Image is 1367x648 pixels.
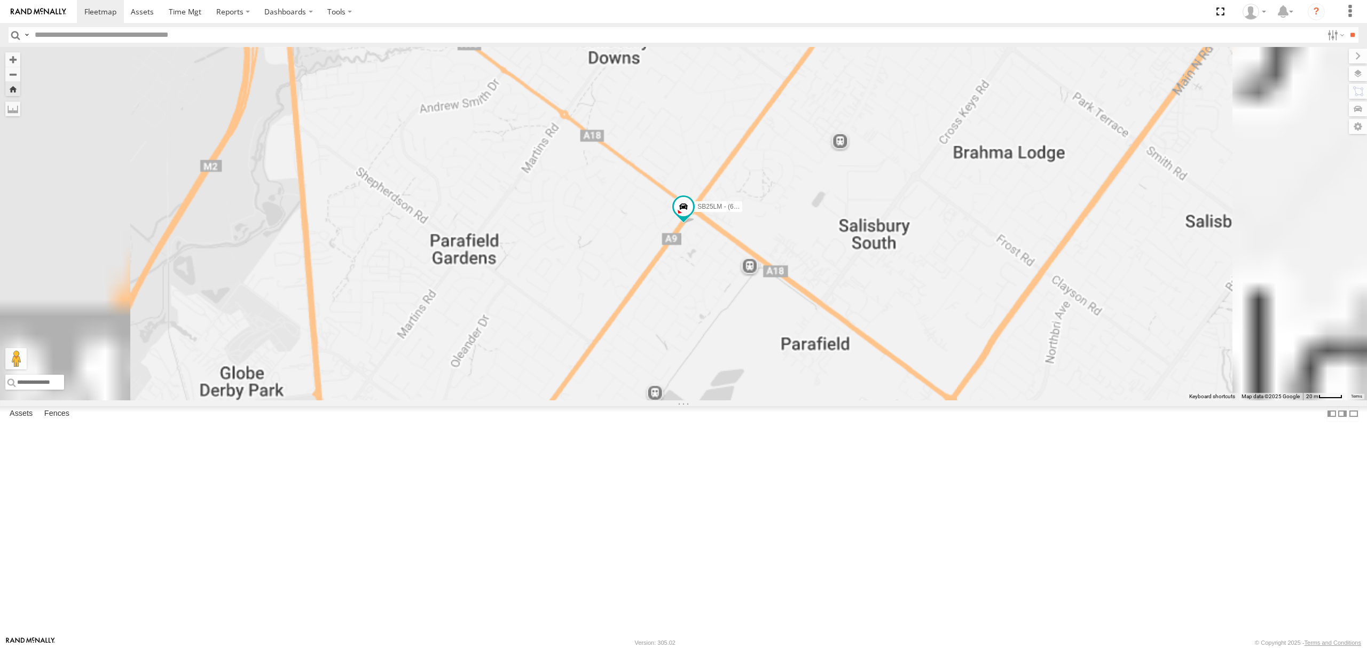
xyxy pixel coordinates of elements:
label: Map Settings [1349,119,1367,134]
label: Search Filter Options [1323,27,1346,43]
label: Dock Summary Table to the Right [1337,406,1348,422]
a: Terms and Conditions [1305,639,1361,646]
span: SB25LM - (6P HINO) R6 [697,203,767,210]
label: Measure [5,101,20,116]
div: Version: 305.02 [635,639,675,646]
a: Visit our Website [6,637,55,648]
span: 20 m [1306,393,1318,399]
i: ? [1308,3,1325,20]
button: Zoom Home [5,82,20,96]
label: Fences [39,406,75,421]
button: Zoom in [5,52,20,67]
span: Map data ©2025 Google [1242,393,1300,399]
button: Keyboard shortcuts [1189,393,1235,400]
button: Drag Pegman onto the map to open Street View [5,348,27,369]
label: Assets [4,406,38,421]
label: Search Query [22,27,31,43]
button: Map Scale: 20 m per 41 pixels [1303,393,1346,400]
div: Peter Lu [1239,4,1270,20]
button: Zoom out [5,67,20,82]
a: Terms [1351,394,1362,399]
label: Hide Summary Table [1348,406,1359,422]
label: Dock Summary Table to the Left [1326,406,1337,422]
img: rand-logo.svg [11,8,66,15]
div: © Copyright 2025 - [1255,639,1361,646]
